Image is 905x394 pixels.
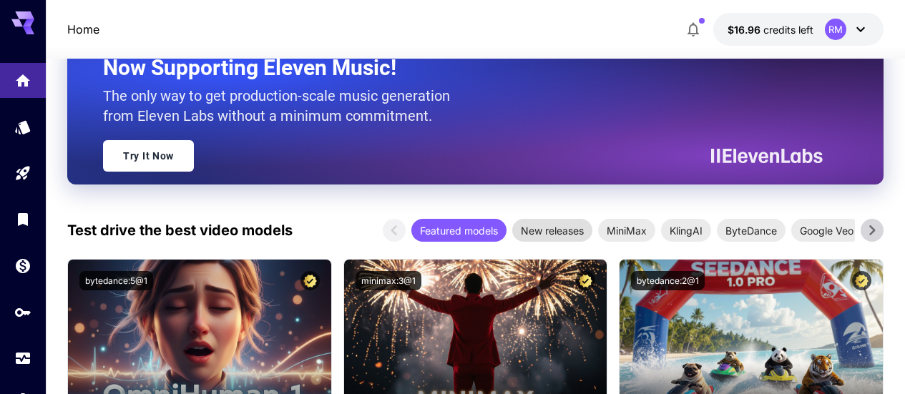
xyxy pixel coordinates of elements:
div: New releases [512,219,592,242]
a: Try It Now [103,140,194,172]
div: Playground [14,164,31,182]
div: Wallet [14,257,31,275]
span: $16.96 [728,24,763,36]
span: ByteDance [717,223,786,238]
span: Featured models [411,223,507,238]
span: KlingAI [661,223,711,238]
span: MiniMax [598,223,655,238]
div: Featured models [411,219,507,242]
div: Usage [14,350,31,368]
button: $16.96283RM [713,13,884,46]
span: New releases [512,223,592,238]
button: bytedance:2@1 [631,271,705,290]
span: Google Veo [791,223,862,238]
p: Test drive the best video models [67,220,293,241]
button: bytedance:5@1 [79,271,153,290]
div: ByteDance [717,219,786,242]
div: Library [14,210,31,228]
div: MiniMax [598,219,655,242]
span: credits left [763,24,813,36]
button: Certified Model – Vetted for best performance and includes a commercial license. [852,271,871,290]
div: RM [825,19,846,40]
button: minimax:3@1 [356,271,421,290]
button: Certified Model – Vetted for best performance and includes a commercial license. [300,271,320,290]
p: The only way to get production-scale music generation from Eleven Labs without a minimum commitment. [103,86,461,126]
div: KlingAI [661,219,711,242]
div: Home [14,67,31,85]
button: Certified Model – Vetted for best performance and includes a commercial license. [576,271,595,290]
div: Models [14,118,31,136]
div: $16.96283 [728,22,813,37]
nav: breadcrumb [67,21,99,38]
div: API Keys [14,299,31,317]
div: Google Veo [791,219,862,242]
a: Home [67,21,99,38]
h2: Now Supporting Eleven Music! [103,54,812,82]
